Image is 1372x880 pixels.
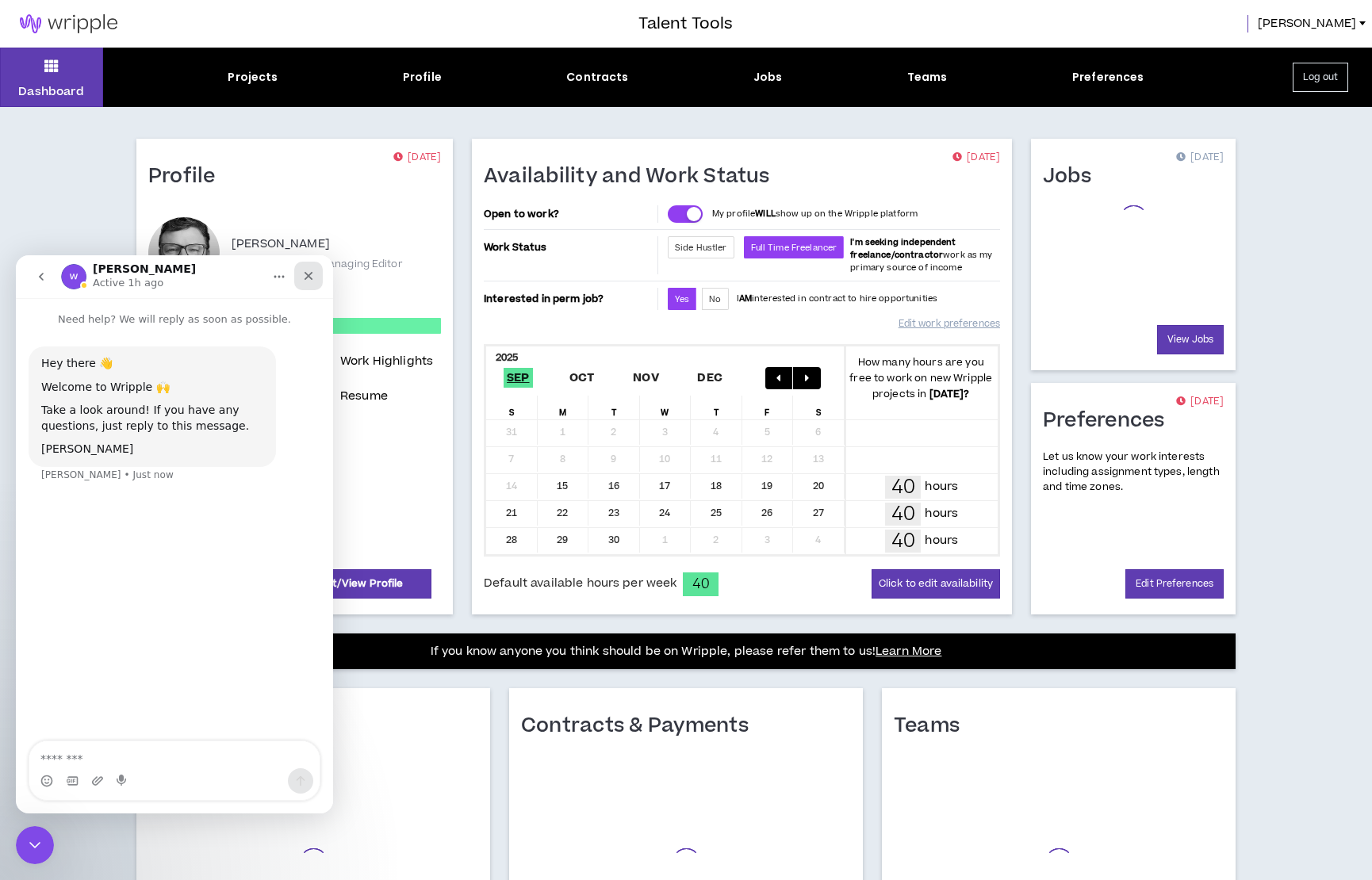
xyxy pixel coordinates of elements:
button: Upload attachment [75,519,88,532]
button: Emoji picker [25,519,37,532]
p: [PERSON_NAME] [232,235,330,254]
div: W [640,396,692,419]
div: T [588,396,640,419]
button: Gif picker [50,519,63,532]
p: hours [925,505,958,522]
b: [DATE] ? [929,387,970,401]
h1: Jobs [1043,164,1103,189]
div: Teams [907,69,948,86]
p: hours [925,478,958,495]
p: Work Status [484,236,654,258]
span: Yes [675,293,689,305]
a: View Jobs [1157,325,1224,354]
a: Edit work preferences [899,310,1000,338]
div: Contracts [566,69,628,86]
h3: Talent Tools [638,12,733,36]
p: [DATE] [393,150,441,166]
p: [DATE] [1176,150,1224,166]
iframe: Intercom live chat [16,255,333,813]
span: Oct [566,368,598,388]
span: Default available hours per week [484,575,676,592]
a: Work Highlights [340,352,433,371]
h1: Teams [894,714,972,739]
span: work as my primary source of income [850,236,992,274]
b: 2025 [496,350,519,365]
p: My profile show up on the Wripple platform [712,208,918,220]
span: No [709,293,721,305]
div: F [742,396,794,419]
div: Profile [403,69,442,86]
p: If you know anyone you think should be on Wripple, please refer them to us! [431,642,942,661]
div: M [538,396,589,419]
p: Dashboard [18,83,84,100]
p: How many hours are you free to work on new Wripple projects in [845,354,998,402]
div: S [793,396,845,419]
span: Dec [694,368,726,388]
h1: Preferences [1043,408,1177,434]
b: I'm seeking independent freelance/contractor [850,236,956,261]
p: hours [925,532,958,549]
button: Start recording [101,519,113,532]
a: Learn More [876,643,941,660]
strong: AM [739,293,752,304]
span: Sep [504,368,533,388]
div: Jobs [753,69,783,86]
p: [DATE] [952,150,1000,166]
p: Let us know your work interests including assignment types, length and time zones. [1043,450,1224,495]
div: Michael F. [148,217,220,289]
h1: Contracts & Payments [521,714,761,739]
button: Send a message… [272,513,297,538]
span: Side Hustler [675,242,727,254]
a: Edit/View Profile [289,569,431,599]
strong: WILL [755,208,776,220]
a: Edit Preferences [1125,569,1224,599]
h1: Profile [148,164,228,189]
button: Log out [1293,63,1348,92]
div: Preferences [1072,69,1144,86]
span: [PERSON_NAME] [1258,15,1356,33]
div: Projects [228,69,278,86]
p: Interested in perm job? [484,288,654,310]
h1: Availability and Work Status [484,164,782,189]
button: Click to edit availability [872,569,1000,599]
p: Open to work? [484,208,654,220]
div: S [486,396,538,419]
p: [DATE] [1176,394,1224,410]
span: Nov [630,368,662,388]
div: T [691,396,742,419]
a: Resume [340,387,388,406]
iframe: Intercom live chat [16,826,54,864]
p: I interested in contract to hire opportunities [737,293,938,305]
